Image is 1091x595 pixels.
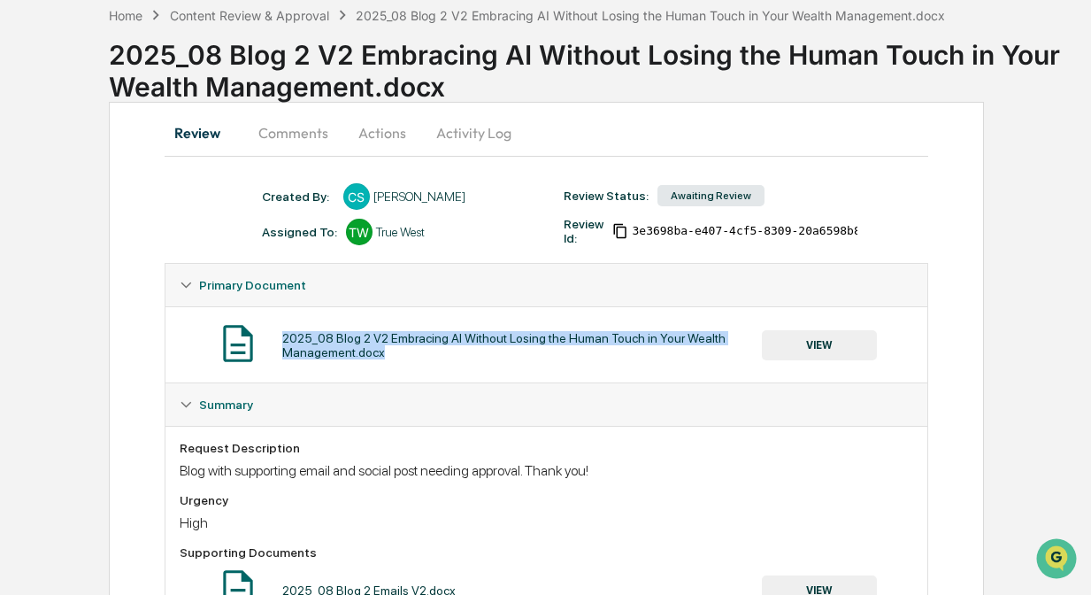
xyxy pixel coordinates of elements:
div: Urgency [180,493,913,507]
div: Request Description [180,441,913,455]
div: Blog with supporting email and social post needing approval. Thank you! [180,462,913,479]
div: Supporting Documents [180,545,913,560]
div: secondary tabs example [165,112,928,154]
span: Attestations [146,223,219,241]
div: 🗄️ [128,225,142,239]
div: Review Status: [564,189,649,203]
span: Summary [199,398,253,412]
iframe: Open customer support [1034,537,1082,584]
span: Pylon [176,300,214,313]
button: Comments [244,112,342,154]
button: Actions [342,112,422,154]
div: TW [346,219,373,245]
div: We're available if you need us! [60,153,224,167]
div: [PERSON_NAME] [373,189,465,204]
a: 🗄️Attestations [121,216,227,248]
div: Review Id: [564,217,603,245]
span: 3e3698ba-e407-4cf5-8309-20a6598b84d4 [632,224,881,238]
img: Document Icon [216,321,260,366]
span: Copy Id [612,223,628,239]
div: True West [376,225,425,239]
div: Start new chat [60,135,290,153]
div: CS [343,183,370,210]
div: Assigned To: [262,225,337,239]
img: 1746055101610-c473b297-6a78-478c-a979-82029cc54cd1 [18,135,50,167]
button: Activity Log [422,112,526,154]
span: Preclearance [35,223,114,241]
span: Primary Document [199,278,306,292]
span: Data Lookup [35,257,111,274]
button: Review [165,112,244,154]
button: VIEW [762,330,877,360]
div: 2025_08 Blog 2 V2 Embracing AI Without Losing the Human Touch in Your Wealth Management.docx [109,25,1091,103]
div: 2025_08 Blog 2 V2 Embracing AI Without Losing the Human Touch in Your Wealth Management.docx [356,8,945,23]
input: Clear [46,81,292,99]
a: Powered byPylon [125,299,214,313]
div: Primary Document [165,264,927,306]
a: 🔎Data Lookup [11,250,119,282]
div: 2025_08 Blog 2 V2 Embracing AI Without Losing the Human Touch in Your Wealth Management.docx [282,331,761,359]
div: Awaiting Review [657,185,764,206]
div: Content Review & Approval [170,8,329,23]
div: Primary Document [165,306,927,382]
div: Created By: ‎ ‎ [262,189,334,204]
div: Home [109,8,142,23]
div: 🖐️ [18,225,32,239]
button: Start new chat [301,141,322,162]
a: 🖐️Preclearance [11,216,121,248]
div: Summary [165,383,927,426]
div: High [180,514,913,531]
p: How can we help? [18,37,322,66]
div: 🔎 [18,259,32,273]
